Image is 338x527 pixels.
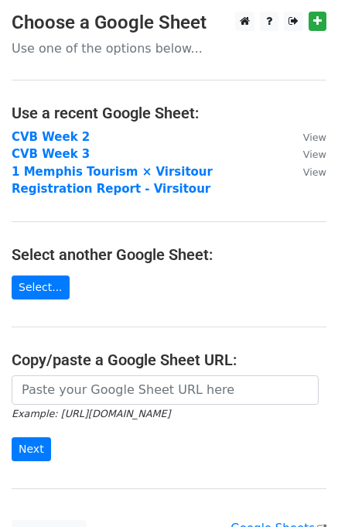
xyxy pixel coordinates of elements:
[288,130,326,144] a: View
[12,130,90,144] a: CVB Week 2
[288,165,326,179] a: View
[12,245,326,264] h4: Select another Google Sheet:
[12,165,213,197] a: 1 Memphis Tourism × Virsitour Registration Report - Virsitour
[303,166,326,178] small: View
[12,147,90,161] a: CVB Week 3
[12,437,51,461] input: Next
[12,351,326,369] h4: Copy/paste a Google Sheet URL:
[12,375,319,405] input: Paste your Google Sheet URL here
[12,12,326,34] h3: Choose a Google Sheet
[288,147,326,161] a: View
[303,132,326,143] small: View
[12,104,326,122] h4: Use a recent Google Sheet:
[12,275,70,299] a: Select...
[303,149,326,160] small: View
[12,408,170,419] small: Example: [URL][DOMAIN_NAME]
[12,40,326,56] p: Use one of the options below...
